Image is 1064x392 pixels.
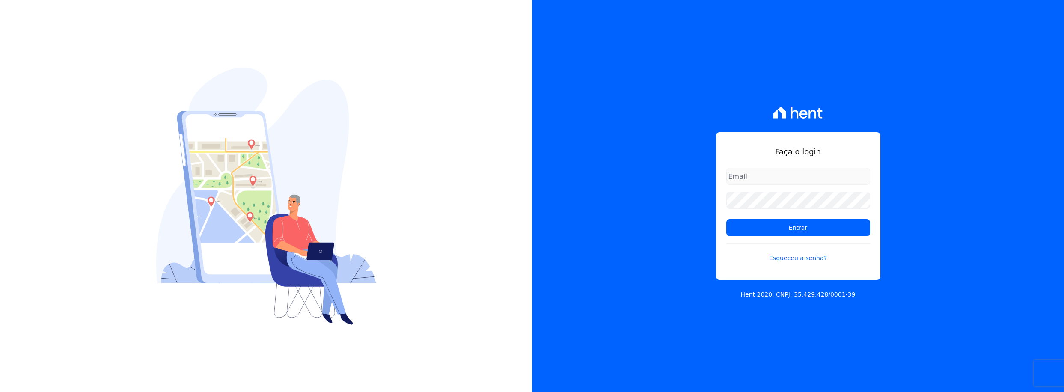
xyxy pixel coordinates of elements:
img: Login [156,68,376,325]
input: Email [726,168,870,185]
p: Hent 2020. CNPJ: 35.429.428/0001-39 [741,290,856,299]
h1: Faça o login [726,146,870,157]
input: Entrar [726,219,870,236]
a: Esqueceu a senha? [726,243,870,263]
